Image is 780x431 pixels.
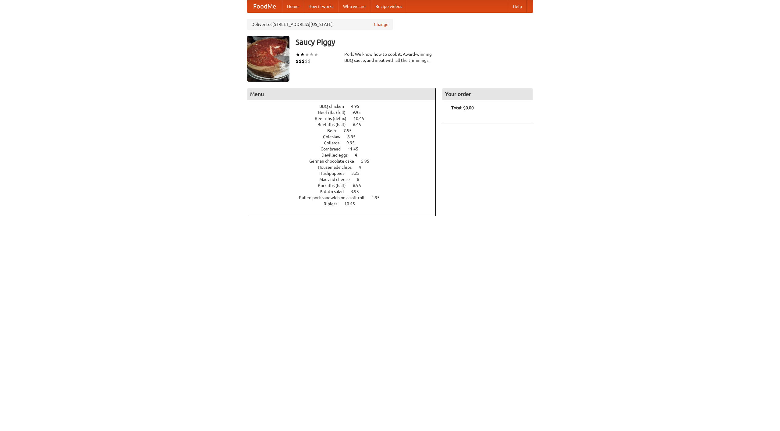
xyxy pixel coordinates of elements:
a: Pulled pork sandwich on a soft roll 4.95 [299,195,391,200]
span: 4.95 [351,104,365,109]
li: $ [308,58,311,65]
li: ★ [314,51,318,58]
span: 9.95 [346,140,361,145]
span: Beef ribs (full) [318,110,352,115]
span: 8.95 [347,134,362,139]
b: Total: $0.00 [451,105,474,110]
span: 6.45 [353,122,367,127]
div: Pork. We know how to cook it. Award-winning BBQ sauce, and meat with all the trimmings. [344,51,436,63]
li: $ [296,58,299,65]
span: 4 [355,153,363,157]
a: Potato salad 3.95 [320,189,370,194]
span: 3.25 [351,171,366,176]
h3: Saucy Piggy [296,36,533,48]
li: ★ [296,51,300,58]
li: ★ [300,51,305,58]
a: Help [508,0,527,12]
li: ★ [309,51,314,58]
a: FoodMe [247,0,282,12]
a: Cornbread 11.45 [321,147,370,151]
a: Housemade chips 4 [318,165,372,170]
h4: Menu [247,88,435,100]
a: Recipe videos [370,0,407,12]
a: How it works [303,0,338,12]
span: Hushpuppies [319,171,350,176]
span: 11.45 [348,147,364,151]
a: Change [374,21,388,27]
span: Pork ribs (half) [318,183,352,188]
span: 6 [357,177,365,182]
span: 10.45 [353,116,370,121]
div: Deliver to: [STREET_ADDRESS][US_STATE] [247,19,393,30]
li: $ [305,58,308,65]
a: Home [282,0,303,12]
span: Riblets [324,201,343,206]
span: 3.95 [351,189,365,194]
a: Hushpuppies 3.25 [319,171,371,176]
li: ★ [305,51,309,58]
a: Pork ribs (half) 6.95 [318,183,372,188]
a: Riblets 10.45 [324,201,366,206]
span: 9.95 [353,110,367,115]
a: Collards 9.95 [324,140,366,145]
span: Beef ribs (half) [317,122,352,127]
span: Coleslaw [323,134,346,139]
a: Beer 7.55 [327,128,363,133]
span: 5.95 [361,159,375,164]
span: Beef ribs (delux) [315,116,353,121]
span: Pulled pork sandwich on a soft roll [299,195,370,200]
span: 10.45 [344,201,361,206]
span: Cornbread [321,147,347,151]
span: 7.55 [343,128,358,133]
span: Housemade chips [318,165,358,170]
span: German chocolate cake [309,159,360,164]
a: Beef ribs (half) 6.45 [317,122,372,127]
img: angular.jpg [247,36,289,82]
span: 4.95 [371,195,386,200]
a: Devilled eggs 4 [321,153,368,157]
a: Mac and cheese 6 [319,177,370,182]
a: German chocolate cake 5.95 [309,159,381,164]
span: Beer [327,128,342,133]
span: Collards [324,140,346,145]
span: 4 [359,165,367,170]
li: $ [302,58,305,65]
a: BBQ chicken 4.95 [319,104,370,109]
a: Who we are [338,0,370,12]
span: BBQ chicken [319,104,350,109]
span: Potato salad [320,189,350,194]
span: Devilled eggs [321,153,354,157]
span: Mac and cheese [319,177,356,182]
li: $ [299,58,302,65]
a: Coleslaw 8.95 [323,134,367,139]
h4: Your order [442,88,533,100]
span: 6.95 [353,183,367,188]
a: Beef ribs (full) 9.95 [318,110,372,115]
a: Beef ribs (delux) 10.45 [315,116,375,121]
